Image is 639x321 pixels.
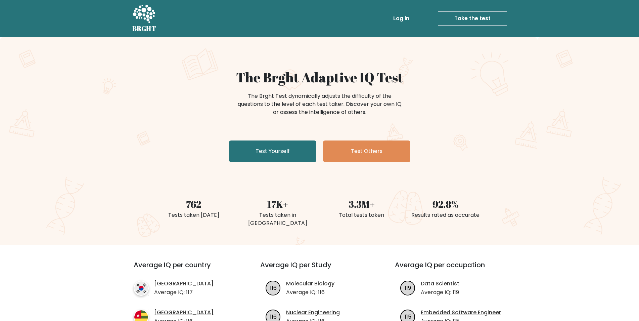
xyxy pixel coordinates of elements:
[405,313,411,320] text: 115
[438,11,507,26] a: Take the test
[132,25,156,33] h5: BRGHT
[236,92,404,116] div: The Brght Test dynamically adjusts the difficulty of the questions to the level of each test take...
[132,3,156,34] a: BRGHT
[154,288,214,296] p: Average IQ: 117
[421,309,501,317] a: Embedded Software Engineer
[323,141,410,162] a: Test Others
[134,281,149,296] img: country
[286,288,334,296] p: Average IQ: 116
[156,69,484,85] h1: The Brght Adaptive IQ Test
[395,261,513,277] h3: Average IQ per occupation
[240,197,316,211] div: 17K+
[391,12,412,25] a: Log in
[156,197,232,211] div: 762
[286,280,334,288] a: Molecular Biology
[421,288,459,296] p: Average IQ: 119
[134,261,236,277] h3: Average IQ per country
[260,261,379,277] h3: Average IQ per Study
[324,197,400,211] div: 3.3M+
[421,280,459,288] a: Data Scientist
[408,211,484,219] div: Results rated as accurate
[240,211,316,227] div: Tests taken in [GEOGRAPHIC_DATA]
[229,141,316,162] a: Test Yourself
[154,309,214,317] a: [GEOGRAPHIC_DATA]
[270,284,277,291] text: 116
[270,313,277,320] text: 116
[156,211,232,219] div: Tests taken [DATE]
[324,211,400,219] div: Total tests taken
[405,284,411,291] text: 119
[408,197,484,211] div: 92.8%
[154,280,214,288] a: [GEOGRAPHIC_DATA]
[286,309,340,317] a: Nuclear Engineering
